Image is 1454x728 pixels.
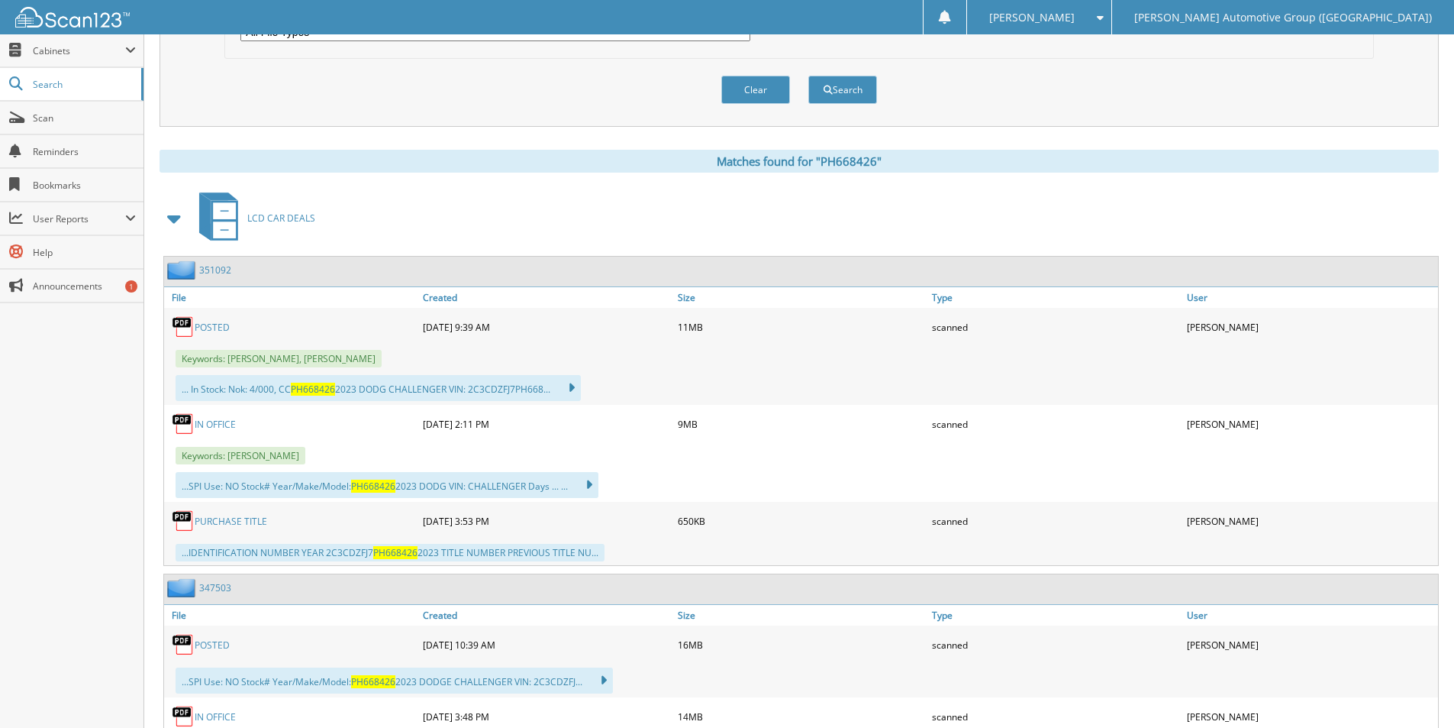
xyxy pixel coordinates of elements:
[674,605,929,626] a: Size
[419,605,674,626] a: Created
[1183,287,1438,308] a: User
[160,150,1439,173] div: Matches found for "PH668426"
[1183,629,1438,660] div: [PERSON_NAME]
[33,212,125,225] span: User Reports
[674,506,929,536] div: 650KB
[33,112,136,125] span: Scan
[419,287,674,308] a: Created
[1183,409,1438,439] div: [PERSON_NAME]
[167,578,199,597] img: folder2.png
[928,409,1183,439] div: scanned
[33,280,136,293] span: Announcements
[172,705,195,728] img: PDF.png
[176,472,598,498] div: ...SPI Use: NO Stock# Year/Make/Model: 2023 DODG VIN: CHALLENGER Days ... ...
[190,188,315,248] a: LCD CAR DEALS
[808,76,877,104] button: Search
[172,633,195,656] img: PDF.png
[928,506,1183,536] div: scanned
[195,710,236,723] a: IN OFFICE
[164,605,419,626] a: File
[176,350,382,367] span: Keywords: [PERSON_NAME], [PERSON_NAME]
[419,409,674,439] div: [DATE] 2:11 PM
[33,179,136,192] span: Bookmarks
[176,544,604,561] div: ...IDENTIFICATION NUMBER YEAR 2C3CDZFJ7 2023 TITLE NUMBER PREVIOUS TITLE NU...
[674,409,929,439] div: 9MB
[1134,13,1432,22] span: [PERSON_NAME] Automotive Group ([GEOGRAPHIC_DATA])
[373,546,418,559] span: PH668426
[674,629,929,660] div: 16MB
[172,413,195,435] img: PDF.png
[33,145,136,158] span: Reminders
[928,312,1183,342] div: scanned
[928,605,1183,626] a: Type
[989,13,1075,22] span: [PERSON_NAME]
[33,44,125,57] span: Cabinets
[167,260,199,280] img: folder2.png
[176,375,581,401] div: ... In Stock: Nok: 4/000, CC 2023 DODG CHALLENGER VIN: 2C3CDZFJ7PH668...
[195,515,267,528] a: PURCHASE TITLE
[351,675,395,688] span: PH668426
[1378,655,1454,728] iframe: Chat Widget
[928,287,1183,308] a: Type
[33,78,134,91] span: Search
[164,287,419,308] a: File
[125,280,137,293] div: 1
[419,506,674,536] div: [DATE] 3:53 PM
[172,510,195,532] img: PDF.png
[928,629,1183,660] div: scanned
[1183,312,1438,342] div: [PERSON_NAME]
[419,629,674,660] div: [DATE] 10:39 AM
[176,447,305,464] span: Keywords: [PERSON_NAME]
[195,321,230,334] a: POSTED
[199,581,231,594] a: 347503
[721,76,790,104] button: Clear
[172,315,195,338] img: PDF.png
[33,246,136,259] span: Help
[195,418,236,431] a: IN OFFICE
[247,212,315,225] span: LCD CAR DEALS
[291,383,335,396] span: PH668426
[1183,605,1438,626] a: User
[176,668,613,694] div: ...SPI Use: NO Stock# Year/Make/Model: 2023 DODGE CHALLENGER VIN: 2C3CDZFJ...
[1183,506,1438,536] div: [PERSON_NAME]
[15,7,130,28] img: scan123-logo-white.svg
[419,312,674,342] div: [DATE] 9:39 AM
[351,480,395,493] span: PH668426
[195,639,230,652] a: POSTED
[674,312,929,342] div: 11MB
[199,264,231,277] a: 351092
[674,287,929,308] a: Size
